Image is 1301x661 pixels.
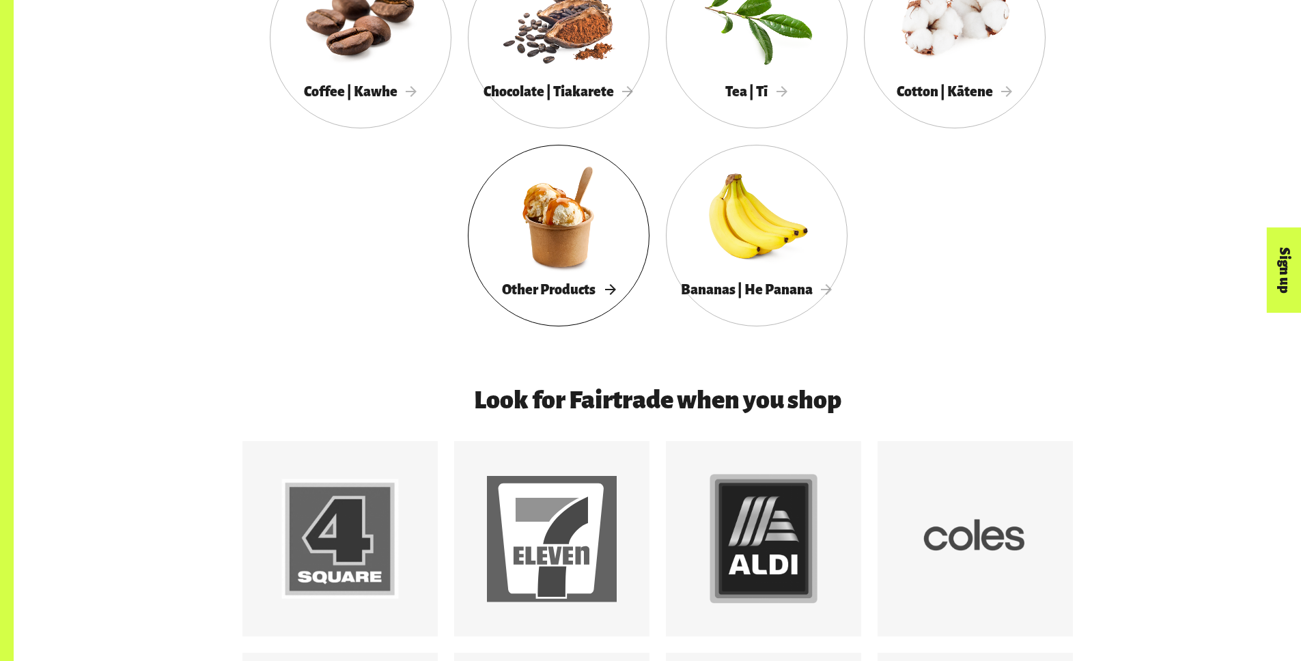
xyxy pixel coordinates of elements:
span: Other Products [502,282,615,297]
span: Bananas | He Panana [681,282,833,297]
a: Other Products [468,145,649,326]
span: Cotton | Kātene [897,84,1013,99]
span: Coffee | Kawhe [304,84,417,99]
h3: Look for Fairtrade when you shop [311,386,1005,414]
a: Bananas | He Panana [666,145,848,326]
span: Chocolate | Tiakarete [484,84,634,99]
span: Tea | Tī [725,84,787,99]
